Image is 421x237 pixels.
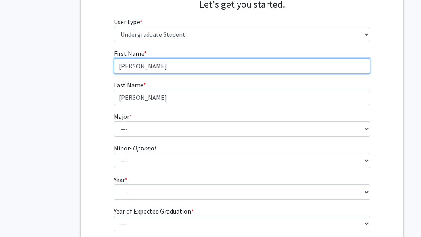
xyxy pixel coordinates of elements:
label: User type [114,17,142,27]
iframe: Chat [6,201,34,231]
label: Major [114,112,132,121]
i: - Optional [130,144,156,152]
label: Year [114,175,127,184]
label: Minor [114,143,156,153]
span: First Name [114,49,144,57]
label: Year of Expected Graduation [114,206,194,216]
span: Last Name [114,81,143,89]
